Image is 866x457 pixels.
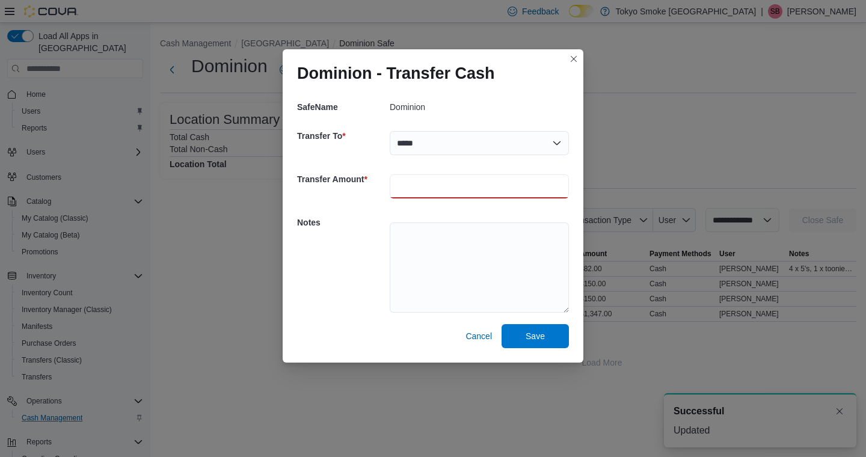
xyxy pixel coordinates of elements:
span: Save [526,330,545,342]
h5: Transfer To [297,124,387,148]
p: Dominion [390,102,425,112]
h5: Notes [297,210,387,235]
h5: SafeName [297,95,387,119]
button: Closes this modal window [567,52,581,66]
button: Save [502,324,569,348]
span: Cancel [465,330,492,342]
h1: Dominion - Transfer Cash [297,64,495,83]
h5: Transfer Amount [297,167,387,191]
button: Cancel [461,324,497,348]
